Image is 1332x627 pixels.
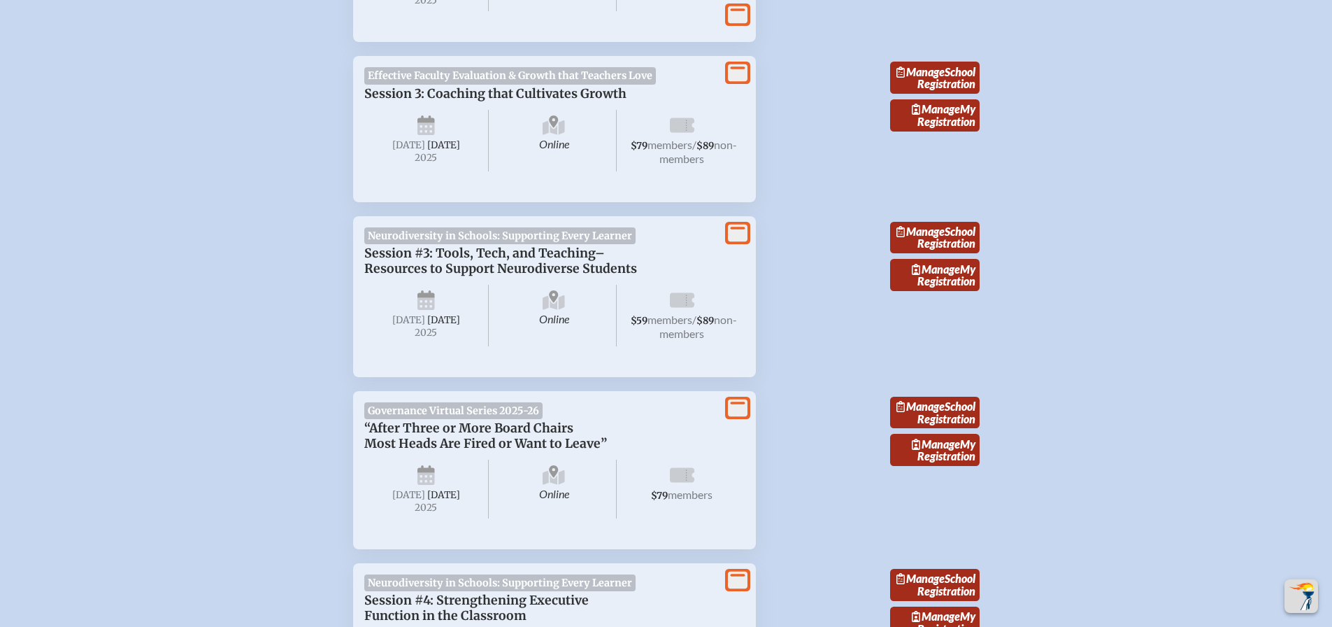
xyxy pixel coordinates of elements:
[890,434,980,466] a: ManageMy Registration
[492,285,617,346] span: Online
[896,400,945,413] span: Manage
[659,313,737,340] span: non-members
[896,225,945,238] span: Manage
[364,421,607,451] span: “After Three or More Board Chairs Most Heads Are Fired or Want to Leave”
[364,575,636,591] span: Neurodiversity in Schools: Supporting Every Learner
[890,569,980,601] a: ManageSchool Registration
[651,490,668,502] span: $79
[890,99,980,132] a: ManageMy Registration
[631,315,647,327] span: $59
[647,313,692,326] span: members
[392,139,425,151] span: [DATE]
[696,315,714,327] span: $89
[492,110,617,171] span: Online
[364,593,589,624] span: Session #4: Strengthening Executive Function in the Classroom
[890,259,980,291] a: ManageMy Registration
[912,610,960,623] span: Manage
[912,102,960,115] span: Manage
[692,138,696,151] span: /
[659,138,737,165] span: non-members
[896,65,945,78] span: Manage
[364,402,543,419] span: Governance Virtual Series 2025-26
[392,314,425,326] span: [DATE]
[364,67,657,84] span: Effective Faculty Evaluation & Growth that Teachers Love
[492,460,617,519] span: Online
[1287,582,1315,610] img: To the top
[427,139,460,151] span: [DATE]
[890,397,980,429] a: ManageSchool Registration
[364,227,636,244] span: Neurodiversity in Schools: Supporting Every Learner
[1284,579,1318,613] button: Scroll Top
[364,246,637,276] span: Session #3: Tools, Tech, and Teaching–Resources to Support Neurodiverse Students
[631,140,647,152] span: $79
[896,572,945,585] span: Manage
[890,62,980,94] a: ManageSchool Registration
[647,138,692,151] span: members
[668,488,712,501] span: members
[375,502,478,513] span: 2025
[692,313,696,326] span: /
[696,140,714,152] span: $89
[364,86,626,101] span: Session 3: Coaching that Cultivates Growth
[912,262,960,276] span: Manage
[375,153,478,163] span: 2025
[890,222,980,254] a: ManageSchool Registration
[392,489,425,501] span: [DATE]
[375,327,478,338] span: 2025
[427,314,460,326] span: [DATE]
[427,489,460,501] span: [DATE]
[912,437,960,451] span: Manage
